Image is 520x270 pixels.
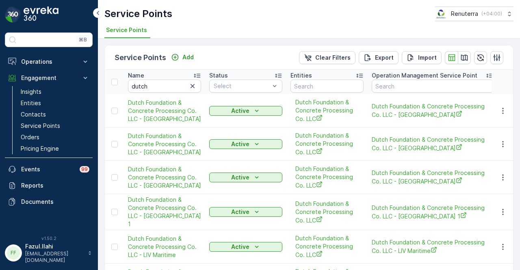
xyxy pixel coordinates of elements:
button: FFFazul.Ilahi[EMAIL_ADDRESS][DOMAIN_NAME] [5,242,93,264]
a: Dutch Foundation & Concrete Processing Co. LLC - Dubai Creek Harbour [372,102,494,119]
button: Clear Filters [299,51,355,64]
a: Dutch Foundation & Concrete Processing Co. LLC - Al Barsha Heights [372,169,494,186]
span: v 1.50.2 [5,236,93,241]
span: Dutch Foundation & Concrete Processing Co. LLC - [GEOGRAPHIC_DATA] 1 [372,204,494,220]
a: Dutch Foundation & Concrete Processing Co. LLC - LIV Maritime [128,235,201,259]
p: Operation Management Service Point [372,71,477,80]
a: Dutch Foundation & Concrete Processing Co. LLC - Al Barsha Heights [128,165,201,190]
p: Name [128,71,144,80]
p: Export [375,54,394,62]
a: Dutch Foundation & Concrete Processing Co. LLC - Al Barsha 1 [128,196,201,228]
span: Dutch Foundation & Concrete Processing Co. LLC - [GEOGRAPHIC_DATA] [372,136,494,152]
p: Clear Filters [315,54,351,62]
a: Events99 [5,161,93,177]
span: Dutch Foundation & Concrete Processing Co. LLC - [GEOGRAPHIC_DATA] [128,132,201,156]
p: Service Points [104,7,172,20]
span: Dutch Foundation & Concrete Processing Co. LLC - [GEOGRAPHIC_DATA] [128,99,201,123]
button: Active [209,173,282,182]
a: Dutch Foundation & Concrete Processing Co. LLC [295,132,359,156]
a: Reports [5,177,93,194]
a: Documents [5,194,93,210]
p: [EMAIL_ADDRESS][DOMAIN_NAME] [25,251,84,264]
button: Export [359,51,399,64]
a: Contacts [17,109,93,120]
p: Active [231,173,249,181]
button: Active [209,207,282,217]
p: Insights [21,88,41,96]
a: Entities [17,97,93,109]
div: FF [7,246,20,259]
a: Orders [17,132,93,143]
p: Import [418,54,437,62]
input: Search [290,80,364,93]
a: Dutch Foundation & Concrete Processing Co. LLC - Dubai Creek Harbour [128,99,201,123]
p: Fazul.Ilahi [25,242,84,251]
a: Dutch Foundation & Concrete Processing Co. LLC [295,234,359,259]
p: Renuterra [451,10,478,18]
p: Engagement [21,74,76,82]
img: logo [5,6,21,23]
p: Documents [21,198,89,206]
a: Dutch Foundation & Concrete Processing Co. LLC [295,165,359,190]
div: Toggle Row Selected [111,244,118,250]
p: Entities [21,99,41,107]
button: Active [209,139,282,149]
p: Active [231,140,249,148]
input: Search [128,80,201,93]
p: Pricing Engine [21,145,59,153]
p: ⌘B [79,37,87,43]
p: ( +04:00 ) [481,11,502,17]
span: Dutch Foundation & Concrete Processing Co. LLC - [GEOGRAPHIC_DATA] [372,169,494,186]
button: Active [209,106,282,116]
span: Service Points [106,26,147,34]
p: Reports [21,181,89,190]
div: Toggle Row Selected [111,209,118,215]
a: Dutch Foundation & Concrete Processing Co. LLC [295,98,359,123]
p: Active [231,208,249,216]
img: logo_dark-DEwI_e13.png [24,6,58,23]
p: Service Points [21,122,60,130]
div: Toggle Row Selected [111,141,118,147]
button: Renuterra(+04:00) [435,6,513,21]
p: 99 [81,166,88,173]
p: Status [209,71,228,80]
span: Dutch Foundation & Concrete Processing Co. LLC - [GEOGRAPHIC_DATA] 1 [128,196,201,228]
div: Toggle Row Selected [111,108,118,114]
p: Events [21,165,75,173]
a: Dutch Foundation & Concrete Processing Co. LLC - Expo City [372,136,494,152]
button: Active [209,242,282,252]
div: Toggle Row Selected [111,174,118,181]
p: Entities [290,71,312,80]
p: Add [182,53,194,61]
p: Active [231,107,249,115]
button: Import [402,51,442,64]
input: Search [372,80,494,93]
a: Dutch Foundation & Concrete Processing Co. LLC - Al Barsha 1 [372,204,494,220]
p: Operations [21,58,76,66]
p: Service Points [115,52,166,63]
a: Dutch Foundation & Concrete Processing Co. LLC - LIV Maritime [372,238,494,255]
a: Insights [17,86,93,97]
span: Dutch Foundation & Concrete Processing Co. LLC - [GEOGRAPHIC_DATA] [128,165,201,190]
span: Dutch Foundation & Concrete Processing Co. LLC - [GEOGRAPHIC_DATA] [372,102,494,119]
button: Add [168,52,197,62]
p: Select [214,82,270,90]
a: Dutch Foundation & Concrete Processing Co. LLC [295,200,359,225]
button: Engagement [5,70,93,86]
p: Orders [21,133,39,141]
p: Contacts [21,110,46,119]
a: Service Points [17,120,93,132]
img: Screenshot_2024-07-26_at_13.33.01.png [435,9,448,18]
a: Dutch Foundation & Concrete Processing Co. LLC - Expo City [128,132,201,156]
p: Active [231,243,249,251]
a: Pricing Engine [17,143,93,154]
button: Operations [5,54,93,70]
